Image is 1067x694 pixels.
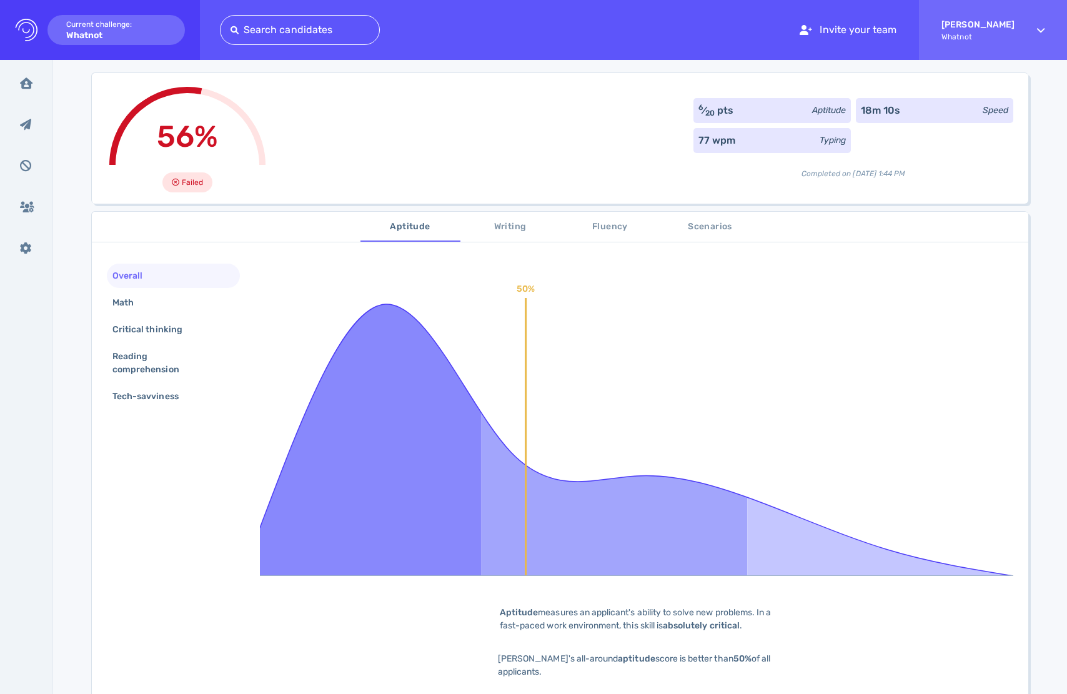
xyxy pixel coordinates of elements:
[568,219,653,235] span: Fluency
[110,267,157,285] div: Overall
[693,158,1013,179] div: Completed on [DATE] 1:44 PM
[110,347,227,379] div: Reading comprehension
[820,134,846,147] div: Typing
[498,653,770,677] span: [PERSON_NAME]'s all-around score is better than of all applicants.
[663,620,740,631] b: absolutely critical
[110,320,197,339] div: Critical thinking
[812,104,846,117] div: Aptitude
[668,219,753,235] span: Scenarios
[517,284,535,294] text: 50%
[618,653,655,664] b: aptitude
[983,104,1008,117] div: Speed
[368,219,453,235] span: Aptitude
[698,133,735,148] div: 77 wpm
[157,119,218,154] span: 56%
[480,606,793,632] div: measures an applicant's ability to solve new problems. In a fast-paced work environment, this ski...
[941,32,1015,41] span: Whatnot
[500,607,538,618] b: Aptitude
[698,103,703,112] sup: 6
[110,387,194,405] div: Tech-savviness
[698,103,733,118] div: ⁄ pts
[705,109,715,117] sub: 20
[733,653,752,664] b: 50%
[182,175,203,190] span: Failed
[110,294,149,312] div: Math
[468,219,553,235] span: Writing
[941,19,1015,30] strong: [PERSON_NAME]
[861,103,900,118] div: 18m 10s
